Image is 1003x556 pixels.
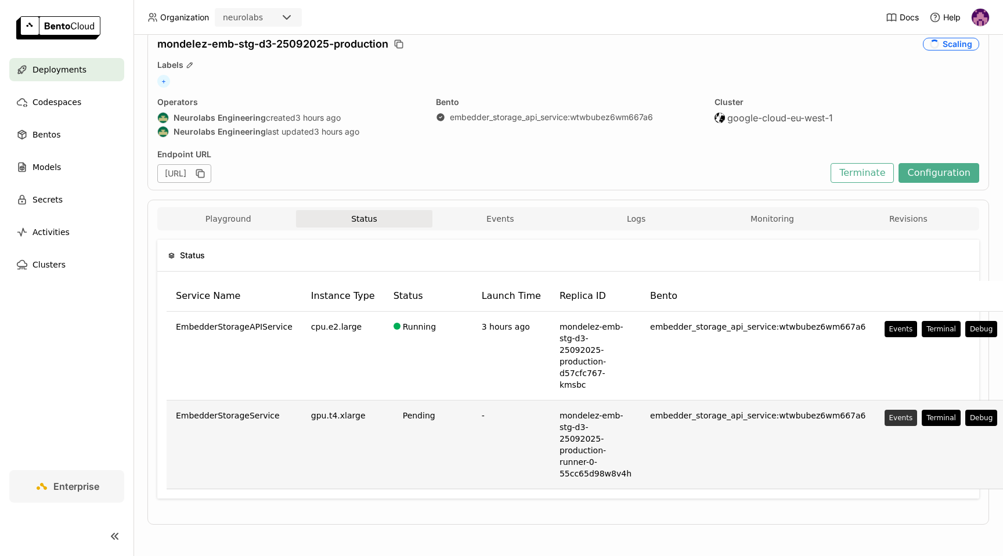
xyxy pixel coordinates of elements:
button: Revisions [840,210,976,228]
div: Events [889,324,913,334]
button: Playground [160,210,296,228]
span: - [482,411,485,420]
span: Organization [160,12,209,23]
div: Scaling [923,38,979,50]
td: mondelez-emb-stg-d3-25092025-production-d57cfc767-kmsbc [550,312,641,400]
button: Events [432,210,568,228]
td: cpu.e2.large [302,312,384,400]
span: google-cloud-eu-west-1 [727,112,833,124]
td: embedder_storage_api_service:wtwbubez6wm667a6 [641,312,875,400]
div: Operators [157,97,422,107]
th: Status [384,281,472,312]
span: Activities [33,225,70,239]
span: Secrets [33,193,63,207]
a: Docs [886,12,919,23]
th: Service Name [167,281,302,312]
button: Events [885,321,918,337]
span: Models [33,160,61,174]
div: [URL] [157,164,211,183]
div: neurolabs [223,12,263,23]
button: Debug [965,321,997,337]
span: 3 hours ago [482,322,530,331]
strong: Neurolabs Engineering [174,127,266,137]
div: Cluster [715,97,979,107]
span: Bentos [33,128,60,142]
th: Instance Type [302,281,384,312]
div: Endpoint URL [157,149,825,160]
button: Terminate [831,163,894,183]
a: Activities [9,221,124,244]
td: Running [384,312,472,400]
strong: Neurolabs Engineering [174,113,266,123]
td: embedder_storage_api_service:wtwbubez6wm667a6 [641,400,875,489]
a: Codespaces [9,91,124,114]
a: Models [9,156,124,179]
button: Configuration [899,163,979,183]
span: 3 hours ago [295,113,341,123]
a: Bentos [9,123,124,146]
img: Mathew Robinson [972,9,989,26]
td: mondelez-emb-stg-d3-25092025-production-runner-0-55cc65d98w8v4h [550,400,641,489]
span: Logs [627,214,645,224]
div: Help [929,12,961,23]
span: Docs [900,12,919,23]
button: Terminal [922,410,961,426]
div: last updated [157,126,422,138]
span: EmbedderStorageAPIService [176,321,293,333]
span: Enterprise [53,481,99,492]
span: mondelez-emb-stg-d3-25092025-production [157,38,388,50]
td: gpu.t4.xlarge [302,400,384,489]
img: logo [16,16,100,39]
img: Neurolabs Engineering [158,127,168,137]
button: Debug [965,410,997,426]
span: 3 hours ago [314,127,359,137]
button: Monitoring [704,210,840,228]
span: + [157,75,170,88]
button: Terminal [922,321,961,337]
button: Status [296,210,432,228]
span: Status [180,249,205,262]
button: Events [885,410,918,426]
a: Enterprise [9,470,124,503]
span: EmbedderStorageService [176,410,280,421]
a: Clusters [9,253,124,276]
div: Bento [436,97,701,107]
i: loading [929,39,940,49]
a: Deployments [9,58,124,81]
img: Neurolabs Engineering [158,113,168,123]
a: embedder_storage_api_service:wtwbubez6wm667a6 [450,112,653,122]
span: Codespaces [33,95,81,109]
th: Bento [641,281,875,312]
a: Secrets [9,188,124,211]
span: Help [943,12,961,23]
div: created [157,112,422,124]
div: Events [889,413,913,423]
span: Clusters [33,258,66,272]
div: Labels [157,60,979,70]
th: Launch Time [472,281,550,312]
td: Pending [384,400,472,489]
input: Selected neurolabs. [264,12,265,24]
span: Deployments [33,63,86,77]
th: Replica ID [550,281,641,312]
